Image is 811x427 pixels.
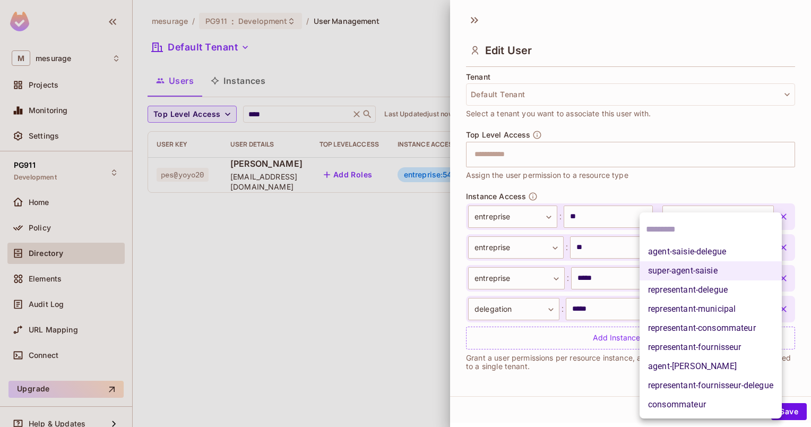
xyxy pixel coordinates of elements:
[640,261,782,280] li: super-agent-saisie
[640,395,782,414] li: consommateur
[640,242,782,261] li: agent-saisie-delegue
[640,357,782,376] li: agent-[PERSON_NAME]
[640,300,782,319] li: representant-municipal
[640,338,782,357] li: representant-fournisseur
[640,319,782,338] li: representant-consommateur
[640,376,782,395] li: representant-fournisseur-delegue
[640,280,782,300] li: representant-delegue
